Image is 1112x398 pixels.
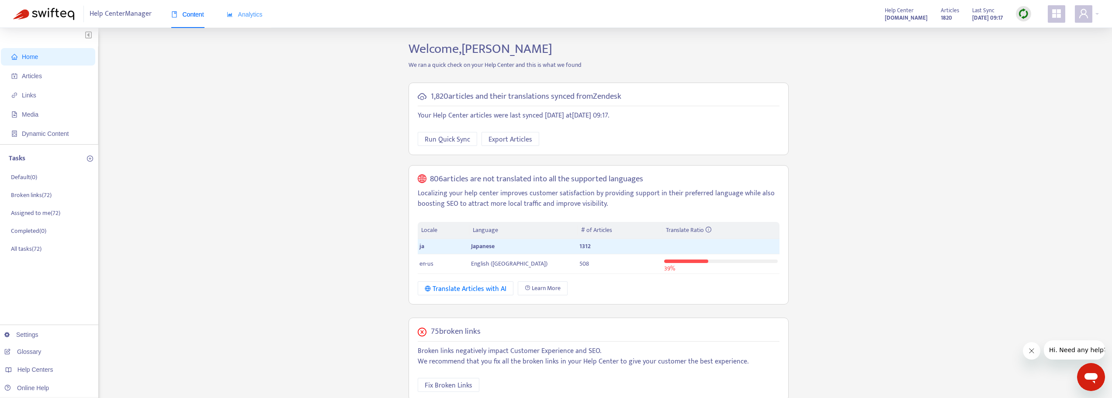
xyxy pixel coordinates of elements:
span: home [11,54,17,60]
span: Run Quick Sync [425,134,470,145]
button: Run Quick Sync [418,132,477,146]
a: Online Help [4,384,49,391]
a: Glossary [4,348,41,355]
p: We ran a quick check on your Help Center and this is what we found [402,60,795,69]
span: Export Articles [488,134,532,145]
iframe: メッセージングウィンドウを開くボタン [1077,363,1105,391]
span: cloud-sync [418,92,426,101]
span: Fix Broken Links [425,380,472,391]
span: ja [419,241,424,251]
span: Content [171,11,204,18]
button: Export Articles [482,132,539,146]
p: Your Help Center articles were last synced [DATE] at [DATE] 09:17 . [418,111,779,121]
span: global [418,174,426,184]
span: 1312 [579,241,591,251]
a: Settings [4,331,38,338]
span: Help Center [885,6,914,15]
span: user [1078,8,1089,19]
strong: [DATE] 09:17 [972,13,1003,23]
span: en-us [419,259,433,269]
button: Fix Broken Links [418,378,479,392]
p: Tasks [9,153,25,164]
span: Home [22,53,38,60]
span: 39 % [664,263,675,273]
p: Localizing your help center improves customer satisfaction by providing support in their preferre... [418,188,779,209]
span: 508 [579,259,589,269]
div: Translate Articles with AI [425,284,506,294]
a: [DOMAIN_NAME] [885,13,928,23]
th: Language [469,222,578,239]
p: Completed ( 0 ) [11,226,46,235]
span: Articles [22,73,42,80]
span: Articles [941,6,959,15]
span: link [11,92,17,98]
span: Media [22,111,38,118]
span: plus-circle [87,156,93,162]
p: Broken links ( 72 ) [11,190,52,200]
span: Learn More [532,284,561,293]
th: # of Articles [578,222,662,239]
th: Locale [418,222,469,239]
span: file-image [11,111,17,118]
a: Learn More [518,281,568,295]
img: Swifteq [13,8,74,20]
span: appstore [1051,8,1062,19]
p: Default ( 0 ) [11,173,37,182]
span: Help Center Manager [90,6,152,22]
p: Assigned to me ( 72 ) [11,208,60,218]
span: area-chart [227,11,233,17]
span: Last Sync [972,6,994,15]
img: sync.dc5367851b00ba804db3.png [1018,8,1029,19]
h5: 1,820 articles and their translations synced from Zendesk [431,92,621,102]
span: container [11,131,17,137]
span: book [171,11,177,17]
iframe: メッセージを閉じる [1023,342,1040,360]
strong: 1820 [941,13,952,23]
span: Analytics [227,11,263,18]
div: Translate Ratio [666,225,776,235]
h5: 75 broken links [431,327,481,337]
span: close-circle [418,328,426,336]
button: Translate Articles with AI [418,281,513,295]
h5: 806 articles are not translated into all the supported languages [430,174,643,184]
span: Hi. Need any help? [5,6,63,13]
span: Links [22,92,36,99]
span: account-book [11,73,17,79]
p: Broken links negatively impact Customer Experience and SEO. We recommend that you fix all the bro... [418,346,779,367]
span: Dynamic Content [22,130,69,137]
iframe: 会社からのメッセージ [1044,340,1105,360]
p: All tasks ( 72 ) [11,244,42,253]
span: Japanese [471,241,495,251]
span: English ([GEOGRAPHIC_DATA]) [471,259,547,269]
span: Welcome, [PERSON_NAME] [409,38,552,60]
span: Help Centers [17,366,53,373]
